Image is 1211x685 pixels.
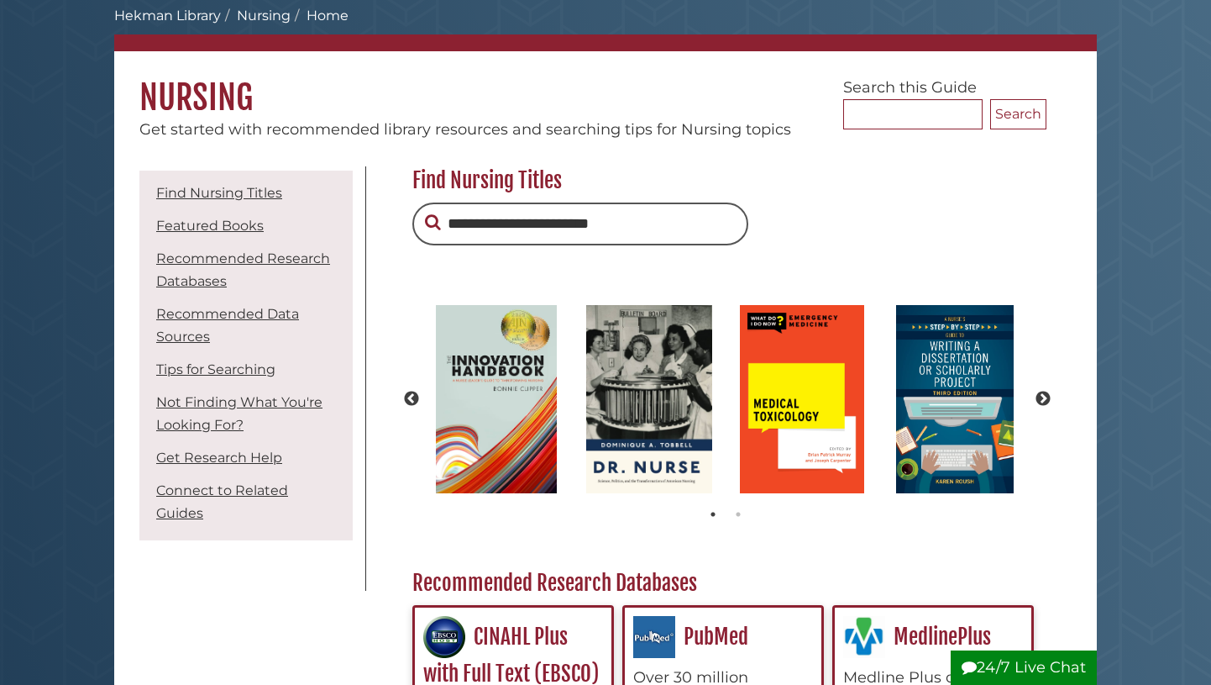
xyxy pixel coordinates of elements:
img: The innovation handbook : a nurse leader's guide to transforming nursing [427,297,565,503]
button: Previous [403,391,420,408]
button: 24/7 Live Chat [951,651,1097,685]
i: Search [425,213,441,230]
a: Featured Books [156,218,264,234]
a: Hekman Library [114,8,221,24]
button: Search [425,210,441,234]
img: A nurse's step-by-step guide to writing a dissertation or scholarly project [888,297,1023,503]
button: 1 of 2 [705,506,721,523]
li: Home [291,6,349,26]
h1: Nursing [114,51,1097,119]
button: Next [1035,391,1051,408]
div: Guide Pages [139,166,353,549]
button: Search [990,99,1046,129]
a: Tips for Searching [156,361,275,377]
button: 2 of 2 [730,506,747,523]
img: What Do I Do Now? Medical Toxicology [731,297,873,503]
h2: Recommended Research Databases [404,570,1046,597]
a: Get Research Help [156,450,282,466]
a: MedlinePlus [843,624,991,650]
nav: breadcrumb [114,6,1097,51]
a: Not Finding What You're Looking For? [156,394,322,433]
span: Get started with recommended library resources and searching tips for Nursing topics [139,120,791,139]
a: Recommended Data Sources [156,306,299,345]
img: Dr. nurse : science, politics, and the transformation of American nursing [578,297,721,503]
h2: Find Nursing Titles [404,167,1046,194]
a: Nursing [237,8,291,24]
a: Recommended Research Databases [156,250,330,289]
a: PubMed [633,624,748,650]
a: Find Nursing Titles [156,185,282,201]
a: Connect to Related Guides [156,482,288,521]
